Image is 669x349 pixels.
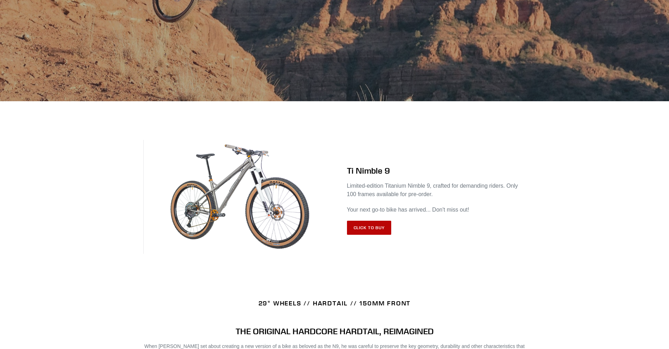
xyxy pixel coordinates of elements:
h4: THE ORIGINAL HARDCORE HARDTAIL, REIMAGINED [143,326,526,336]
p: Your next go-to bike has arrived... Don't miss out! [347,206,526,214]
a: Click to Buy: TI NIMBLE 9 [347,221,392,235]
p: Limited-edition Titanium Nimble 9, crafted for demanding riders. Only 100 frames available for pr... [347,182,526,199]
h2: Ti Nimble 9 [347,166,526,176]
h4: 29" WHEELS // HARDTAIL // 150MM FRONT [143,299,526,307]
